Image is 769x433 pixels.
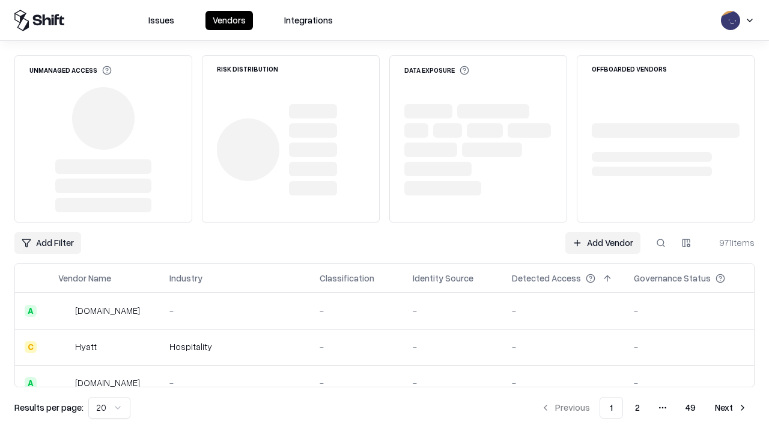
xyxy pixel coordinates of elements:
div: - [512,304,615,317]
div: - [634,340,744,353]
img: primesec.co.il [58,377,70,389]
img: Hyatt [58,341,70,353]
div: - [169,376,300,389]
div: - [512,376,615,389]
div: Offboarded Vendors [592,66,667,72]
div: - [169,304,300,317]
div: Detected Access [512,272,581,284]
p: Results per page: [14,401,84,414]
div: Hospitality [169,340,300,353]
button: Vendors [205,11,253,30]
div: - [634,304,744,317]
div: - [512,340,615,353]
button: Next [708,397,755,419]
button: Issues [141,11,181,30]
div: 971 items [707,236,755,249]
div: - [413,340,493,353]
div: A [25,377,37,389]
div: Industry [169,272,202,284]
div: - [320,376,394,389]
div: C [25,341,37,353]
button: Add Filter [14,232,81,254]
button: 2 [625,397,649,419]
div: [DOMAIN_NAME] [75,304,140,317]
div: Hyatt [75,340,97,353]
button: 1 [600,397,623,419]
div: - [634,376,744,389]
div: - [320,304,394,317]
nav: pagination [533,397,755,419]
div: - [413,376,493,389]
img: intrado.com [58,305,70,317]
div: A [25,305,37,317]
div: [DOMAIN_NAME] [75,376,140,389]
div: Data Exposure [404,66,469,75]
div: Governance Status [634,272,711,284]
div: - [320,340,394,353]
button: Integrations [277,11,340,30]
div: Unmanaged Access [29,66,112,75]
button: 49 [676,397,705,419]
a: Add Vendor [565,232,640,254]
div: Risk Distribution [217,66,278,72]
div: Identity Source [413,272,473,284]
div: - [413,304,493,317]
div: Classification [320,272,374,284]
div: Vendor Name [58,272,111,284]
